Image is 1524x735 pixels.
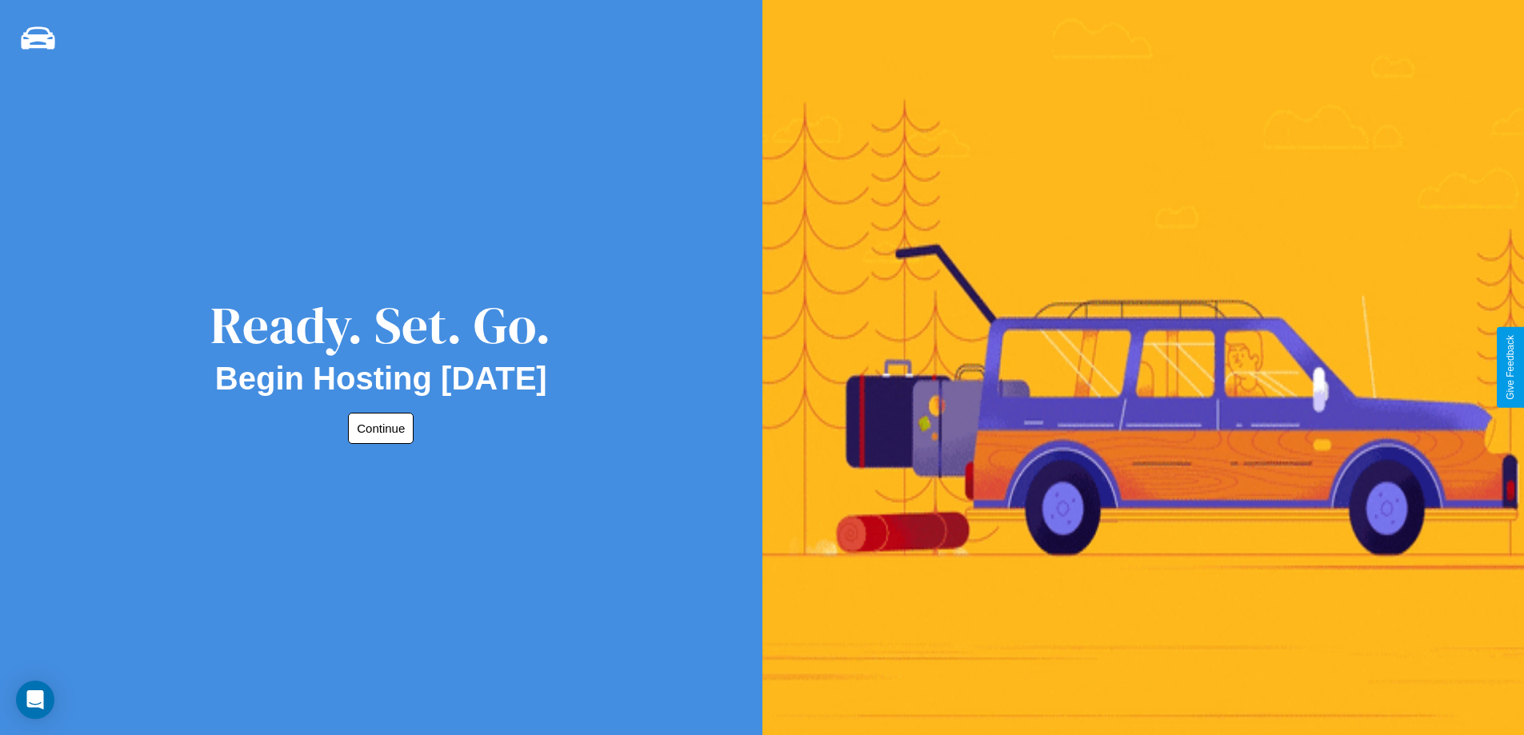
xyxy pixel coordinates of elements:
div: Open Intercom Messenger [16,681,54,719]
button: Continue [348,413,414,444]
h2: Begin Hosting [DATE] [215,361,547,397]
div: Give Feedback [1505,335,1516,400]
div: Ready. Set. Go. [210,290,551,361]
